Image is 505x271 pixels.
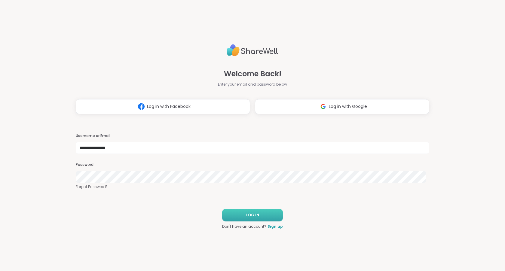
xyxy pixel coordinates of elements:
[76,99,250,114] button: Log in with Facebook
[268,224,283,229] a: Sign up
[76,184,429,190] a: Forgot Password?
[317,101,329,112] img: ShareWell Logomark
[76,133,429,139] h3: Username or Email
[227,42,278,59] img: ShareWell Logo
[147,103,191,110] span: Log in with Facebook
[76,162,429,167] h3: Password
[218,82,287,87] span: Enter your email and password below
[224,69,281,79] span: Welcome Back!
[246,212,259,218] span: LOG IN
[222,224,266,229] span: Don't have an account?
[136,101,147,112] img: ShareWell Logomark
[255,99,429,114] button: Log in with Google
[329,103,367,110] span: Log in with Google
[222,209,283,221] button: LOG IN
